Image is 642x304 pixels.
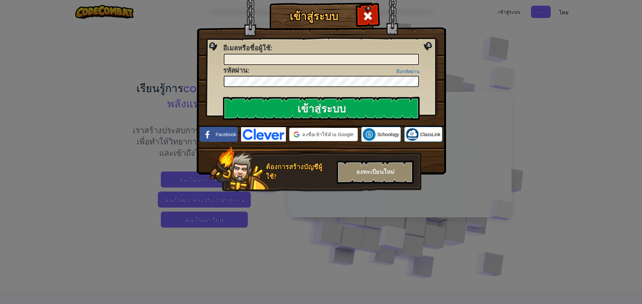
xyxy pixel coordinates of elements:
[223,97,420,120] input: เข้าสู่ระบบ
[223,66,249,75] label: :
[420,131,441,138] span: ClassLink
[223,66,247,75] span: รหัสผ่าน
[406,128,419,141] img: classlink-logo-small.png
[337,161,414,184] div: ลงทะเบียนใหม่
[302,131,353,138] span: ลงชื่อเข้าใช้ด้วย Google
[271,10,356,22] h1: เข้าสู่ระบบ
[363,128,376,141] img: schoology.png
[289,128,358,141] div: ลงชื่อเข้าใช้ด้วย Google
[223,43,271,52] span: อีเมลหรือชื่อผู้ใช้
[396,69,420,74] a: ลืมรหัสผ่าน
[241,127,286,141] img: clever-logo-blue.png
[216,131,236,138] span: Facebook
[377,131,399,138] span: Schoology
[266,162,333,181] div: ต้องการสร้างบัญชีผู้ใช้?
[201,128,214,141] img: facebook_small.png
[223,43,272,53] label: :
